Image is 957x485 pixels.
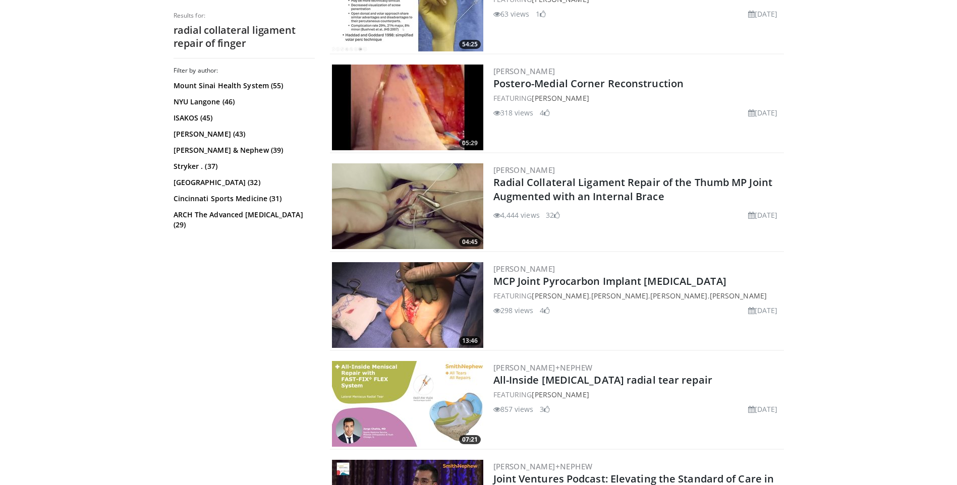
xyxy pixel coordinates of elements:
[459,237,481,247] span: 04:45
[748,305,778,316] li: [DATE]
[710,291,767,300] a: [PERSON_NAME]
[532,291,589,300] a: [PERSON_NAME]
[493,107,534,118] li: 318 views
[459,435,481,444] span: 07:21
[332,163,483,249] a: 04:45
[174,12,315,20] p: Results for:
[174,161,312,171] a: Stryker . (37)
[540,404,550,414] li: 3
[174,24,315,50] h2: radial collateral ligament repair of finger
[174,97,312,107] a: NYU Langone (46)
[332,65,483,150] a: 05:29
[540,305,550,316] li: 4
[493,305,534,316] li: 298 views
[174,129,312,139] a: [PERSON_NAME] (43)
[493,274,726,288] a: MCP Joint Pyrocarbon Implant [MEDICAL_DATA]
[493,77,684,90] a: Postero-Medial Corner Reconstruction
[174,67,315,75] h3: Filter by author:
[459,139,481,148] span: 05:29
[493,210,540,220] li: 4,444 views
[748,210,778,220] li: [DATE]
[174,113,312,123] a: ISAKOS (45)
[174,145,312,155] a: [PERSON_NAME] & Nephew (39)
[493,404,534,414] li: 857 views
[532,93,589,103] a: [PERSON_NAME]
[174,194,312,204] a: Cincinnati Sports Medicine (31)
[650,291,707,300] a: [PERSON_NAME]
[493,165,555,175] a: [PERSON_NAME]
[174,177,312,188] a: [GEOGRAPHIC_DATA] (32)
[493,175,773,203] a: Radial Collateral Ligament Repair of the Thumb MP Joint Augmented with an Internal Brace
[493,389,782,400] div: FEATURING
[493,264,555,274] a: [PERSON_NAME]
[493,362,593,373] a: [PERSON_NAME]+Nephew
[493,66,555,76] a: [PERSON_NAME]
[332,361,483,447] a: 07:21
[748,404,778,414] li: [DATE]
[591,291,648,300] a: [PERSON_NAME]
[332,262,483,348] a: 13:46
[532,390,589,399] a: [PERSON_NAME]
[493,373,712,387] a: All-Inside [MEDICAL_DATA] radial tear repair
[459,336,481,345] span: 13:46
[748,9,778,19] li: [DATE]
[536,9,546,19] li: 1
[748,107,778,118] li: [DATE]
[493,9,530,19] li: 63 views
[174,81,312,91] a: Mount Sinai Health System (55)
[493,93,782,103] div: FEATURING
[332,262,483,348] img: 310db7ed-0e30-4937-9528-c0755f7da9bd.300x170_q85_crop-smart_upscale.jpg
[459,40,481,49] span: 54:25
[332,65,483,150] img: b82e8248-ae3c-468f-a9b0-6dbf1d8dd5b4.300x170_q85_crop-smart_upscale.jpg
[332,361,483,447] img: c86a3304-9198-43f0-96be-d6f8d7407bb4.300x170_q85_crop-smart_upscale.jpg
[540,107,550,118] li: 4
[493,290,782,301] div: FEATURING , , ,
[546,210,560,220] li: 32
[174,210,312,230] a: ARCH The Advanced [MEDICAL_DATA] (29)
[332,163,483,249] img: 5c12eb4b-011c-45e8-9020-aac4c7017f2b.300x170_q85_crop-smart_upscale.jpg
[493,461,593,471] a: [PERSON_NAME]+Nephew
